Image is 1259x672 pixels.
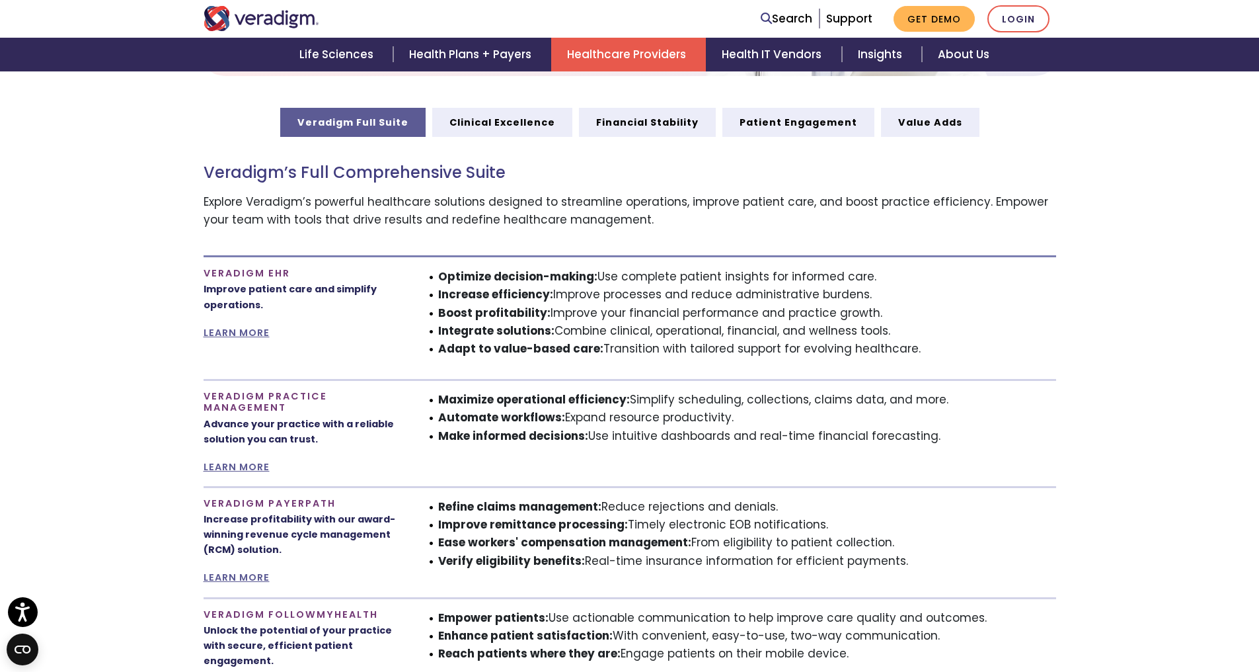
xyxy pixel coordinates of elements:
p: Explore Veradigm’s powerful healthcare solutions designed to streamline operations, improve patie... [204,193,1056,229]
li: Use intuitive dashboards and real-time financial forecasting. [438,427,1056,445]
li: Use complete patient insights for informed care. [438,268,1056,286]
h4: Veradigm FollowMyHealth [204,609,402,620]
a: Support [826,11,872,26]
a: Veradigm Full Suite [280,108,426,137]
p: Increase profitability with our award-winning revenue cycle management (RCM) solution. [204,512,402,558]
button: Open CMP widget [7,634,38,665]
strong: Make informed decisions: [438,428,588,444]
strong: Improve remittance processing: [438,517,628,532]
strong: Integrate solutions: [438,323,554,339]
a: Get Demo [894,6,975,32]
strong: Verify eligibility benefits: [438,553,585,569]
li: Use actionable communication to help improve care quality and outcomes. [438,609,1056,627]
a: Value Adds [881,108,979,137]
h3: Veradigm’s Full Comprehensive Suite [204,163,1056,183]
p: Improve patient care and simplify operations. [204,282,402,312]
a: LEARN MORE [204,326,270,339]
img: Veradigm logo [204,6,319,31]
strong: Increase efficiency: [438,286,553,302]
li: Combine clinical, operational, financial, and wellness tools. [438,322,1056,340]
li: Simplify scheduling, collections, claims data, and more. [438,391,1056,409]
li: Engage patients on their mobile device. [438,645,1056,663]
a: Financial Stability [579,108,716,137]
li: Transition with tailored support for evolving healthcare. [438,340,1056,358]
a: Health Plans + Payers [393,38,551,71]
a: LEARN MORE [204,460,270,474]
li: Improve processes and reduce administrative burdens. [438,286,1056,304]
a: Search [761,10,812,28]
h4: Veradigm Payerpath [204,498,402,509]
li: With convenient, easy-to-use, two-way communication. [438,627,1056,645]
a: About Us [922,38,1005,71]
a: LEARN MORE [204,571,270,584]
h4: Veradigm EHR [204,268,402,279]
li: Expand resource productivity. [438,409,1056,427]
li: From eligibility to patient collection. [438,534,1056,552]
strong: Maximize operational efficiency: [438,392,630,407]
strong: Boost profitability: [438,305,551,321]
strong: Ease workers' compensation management: [438,534,691,550]
strong: Adapt to value-based care: [438,341,603,357]
li: Reduce rejections and denials. [438,498,1056,516]
a: Login [987,5,1049,32]
a: Health IT Vendors [706,38,841,71]
a: Patient Engagement [722,108,874,137]
p: Advance your practice with a reliable solution you can trust. [204,417,402,447]
strong: Optimize decision-making: [438,269,597,284]
a: Life Sciences [284,38,393,71]
a: Healthcare Providers [551,38,706,71]
li: Improve your financial performance and practice growth. [438,304,1056,322]
strong: Automate workflows: [438,409,565,425]
a: Clinical Excellence [432,108,572,137]
li: Real-time insurance information for efficient payments. [438,552,1056,570]
strong: Empower patients: [438,610,549,626]
a: Insights [842,38,922,71]
strong: Refine claims management: [438,499,601,515]
li: Timely electronic EOB notifications. [438,516,1056,534]
strong: Reach patients where they are: [438,646,621,661]
h4: Veradigm Practice Management [204,391,402,414]
strong: Enhance patient satisfaction: [438,628,613,644]
p: Unlock the potential of your practice with secure, efficient patient engagement. [204,623,402,669]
